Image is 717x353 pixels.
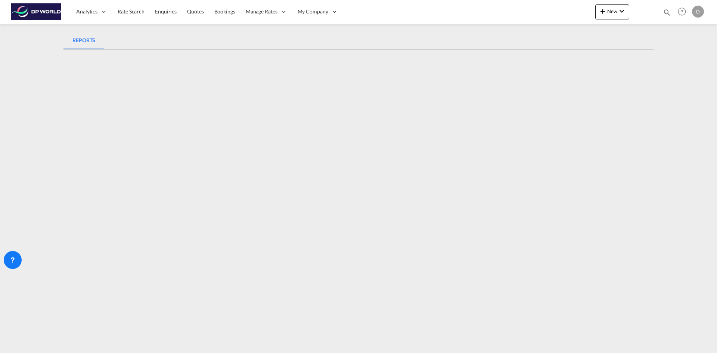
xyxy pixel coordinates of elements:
md-icon: icon-chevron-down [617,7,626,16]
div: D [692,6,704,18]
button: icon-plus 400-fgNewicon-chevron-down [595,4,629,19]
span: Enquiries [155,8,177,15]
div: REPORTS [72,36,95,45]
div: Help [676,5,692,19]
div: icon-magnify [663,8,671,19]
span: Bookings [214,8,235,15]
span: Manage Rates [246,8,277,15]
md-icon: icon-magnify [663,8,671,16]
span: Quotes [187,8,204,15]
md-icon: icon-plus 400-fg [598,7,607,16]
span: Help [676,5,688,18]
md-pagination-wrapper: Use the left and right arrow keys to navigate between tabs [63,31,104,49]
span: Analytics [76,8,97,15]
span: My Company [298,8,328,15]
span: Rate Search [118,8,145,15]
img: c08ca190194411f088ed0f3ba295208c.png [11,3,62,20]
span: New [598,8,626,14]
